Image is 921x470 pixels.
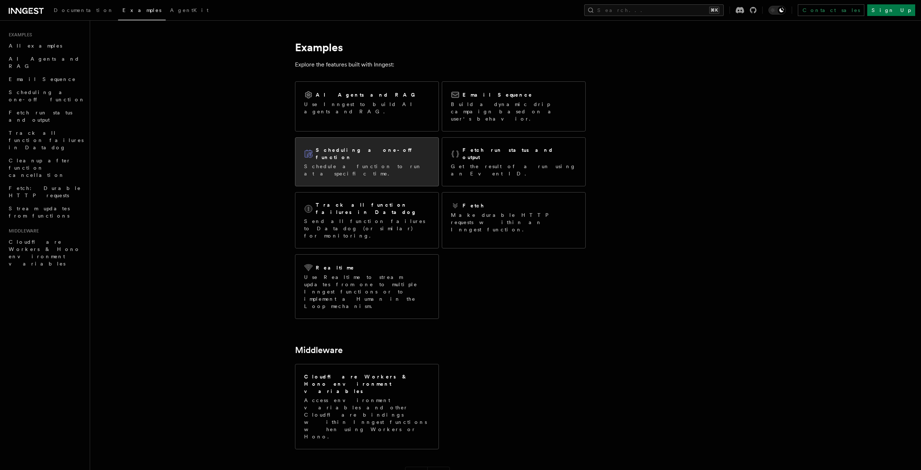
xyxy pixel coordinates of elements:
[170,7,209,13] span: AgentKit
[451,163,577,177] p: Get the result of a run using an Event ID.
[9,158,71,178] span: Cleanup after function cancellation
[295,60,586,70] p: Explore the features built with Inngest:
[166,2,213,20] a: AgentKit
[462,202,485,209] h2: Fetch
[295,137,439,186] a: Scheduling a one-off functionSchedule a function to run at a specific time.
[442,192,586,248] a: FetchMake durable HTTP requests within an Inngest function.
[6,154,85,182] a: Cleanup after function cancellation
[9,239,80,267] span: Cloudflare Workers & Hono environment variables
[295,364,439,449] a: Cloudflare Workers & Hono environment variablesAccess environment variables and other Cloudflare ...
[867,4,915,16] a: Sign Up
[304,274,430,310] p: Use Realtime to stream updates from one to multiple Inngest functions or to implement a Human in ...
[118,2,166,20] a: Examples
[462,146,577,161] h2: Fetch run status and output
[6,106,85,126] a: Fetch run status and output
[6,52,85,73] a: AI Agents and RAG
[316,146,430,161] h2: Scheduling a one-off function
[798,4,864,16] a: Contact sales
[54,7,114,13] span: Documentation
[49,2,118,20] a: Documentation
[9,76,76,82] span: Email Sequence
[6,182,85,202] a: Fetch: Durable HTTP requests
[6,39,85,52] a: All examples
[451,101,577,122] p: Build a dynamic drip campaign based on a user's behavior.
[304,397,430,440] p: Access environment variables and other Cloudflare bindings within Inngest functions when using Wo...
[6,228,39,234] span: Middleware
[9,185,81,198] span: Fetch: Durable HTTP requests
[9,206,70,219] span: Stream updates from functions
[9,130,84,150] span: Track all function failures in Datadog
[304,163,430,177] p: Schedule a function to run at a specific time.
[442,81,586,131] a: Email SequenceBuild a dynamic drip campaign based on a user's behavior.
[584,4,724,16] button: Search...⌘K
[316,201,430,216] h2: Track all function failures in Datadog
[295,41,586,54] h1: Examples
[304,218,430,239] p: Send all function failures to Datadog (or similar) for monitoring.
[6,86,85,106] a: Scheduling a one-off function
[451,211,577,233] p: Make durable HTTP requests within an Inngest function.
[9,56,80,69] span: AI Agents and RAG
[122,7,161,13] span: Examples
[6,32,32,38] span: Examples
[6,202,85,222] a: Stream updates from functions
[462,91,533,98] h2: Email Sequence
[709,7,719,14] kbd: ⌘K
[6,126,85,154] a: Track all function failures in Datadog
[295,81,439,131] a: AI Agents and RAGUse Inngest to build AI agents and RAG.
[304,373,430,395] h2: Cloudflare Workers & Hono environment variables
[768,6,786,15] button: Toggle dark mode
[442,137,586,186] a: Fetch run status and outputGet the result of a run using an Event ID.
[9,89,85,102] span: Scheduling a one-off function
[9,110,72,123] span: Fetch run status and output
[295,345,343,355] a: Middleware
[295,254,439,319] a: RealtimeUse Realtime to stream updates from one to multiple Inngest functions or to implement a H...
[316,264,355,271] h2: Realtime
[6,73,85,86] a: Email Sequence
[9,43,62,49] span: All examples
[304,101,430,115] p: Use Inngest to build AI agents and RAG.
[316,91,419,98] h2: AI Agents and RAG
[295,192,439,248] a: Track all function failures in DatadogSend all function failures to Datadog (or similar) for moni...
[6,235,85,270] a: Cloudflare Workers & Hono environment variables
